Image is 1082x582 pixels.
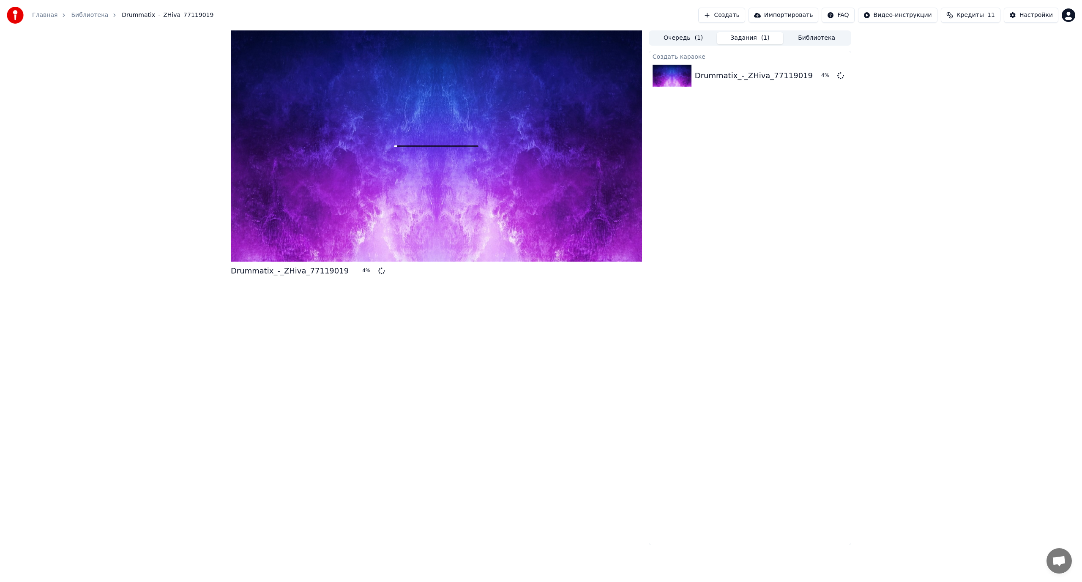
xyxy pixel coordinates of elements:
nav: breadcrumb [32,11,213,19]
div: Создать караоке [649,51,851,61]
button: Создать [698,8,745,23]
span: Кредиты [956,11,984,19]
button: Очередь [650,32,717,44]
span: Drummatix_-_ZHiva_77119019 [122,11,213,19]
span: ( 1 ) [694,34,703,42]
button: FAQ [822,8,854,23]
span: 11 [987,11,995,19]
button: Задания [717,32,784,44]
button: Видео-инструкции [858,8,937,23]
div: 4 % [362,268,375,274]
button: Библиотека [783,32,850,44]
div: Drummatix_-_ZHiva_77119019 [695,70,813,82]
button: Кредиты11 [941,8,1000,23]
div: 4 % [821,72,834,79]
div: Drummatix_-_ZHiva_77119019 [231,265,349,277]
img: youka [7,7,24,24]
button: Импортировать [749,8,819,23]
a: Библиотека [71,11,108,19]
div: Настройки [1019,11,1053,19]
a: Открытый чат [1046,548,1072,574]
span: ( 1 ) [761,34,770,42]
button: Настройки [1004,8,1058,23]
a: Главная [32,11,57,19]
